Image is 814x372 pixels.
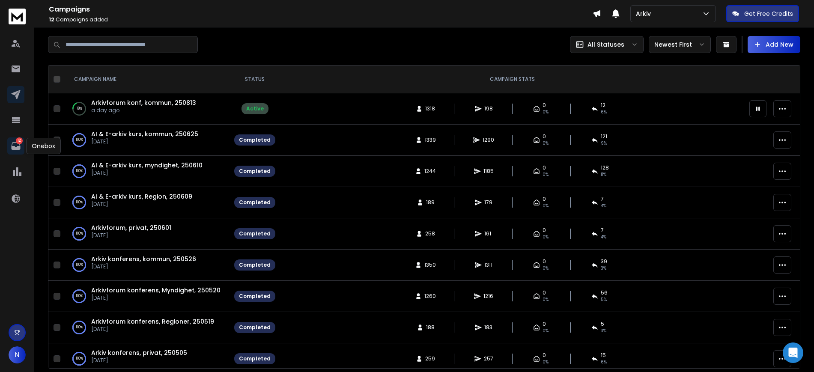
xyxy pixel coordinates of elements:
span: 56 [601,289,608,296]
a: Arkivforum konf, kommun, 250813 [91,98,196,107]
button: Add New [748,36,800,53]
span: 0% [543,109,549,116]
span: 0% [543,171,549,178]
p: 100 % [76,198,83,207]
td: 100%Arkivforum, privat, 250601[DATE] [64,218,229,250]
span: AI & E-arkiv kurs, Region, 250609 [91,192,192,201]
p: [DATE] [91,263,196,270]
p: 18 % [77,104,82,113]
span: 1185 [483,168,494,175]
span: 0% [543,359,549,366]
th: STATUS [229,65,280,93]
span: 9 % [601,140,607,147]
span: 1216 [483,293,493,300]
td: 100%Arkivforum konferens, Regioner, 250519[DATE] [64,312,229,343]
p: [DATE] [91,295,221,301]
p: 100 % [76,229,83,238]
span: 4 % [601,202,606,209]
p: 100 % [76,354,83,363]
span: 3 % [601,327,606,334]
span: 0% [543,202,549,209]
th: CAMPAIGN NAME [64,65,229,93]
span: 183 [484,324,493,331]
p: [DATE] [91,170,203,176]
span: 39 [601,258,607,265]
div: Completed [239,293,271,300]
span: 1311 [484,262,493,268]
a: Arkivforum, privat, 250601 [91,223,171,232]
p: [DATE] [91,201,192,208]
span: 5 [601,321,604,327]
a: Arkivforum konferens, Regioner, 250519 [91,317,214,326]
span: 6 % [601,109,607,116]
div: Open Intercom Messenger [783,342,803,363]
span: 1318 [425,105,435,112]
p: [DATE] [91,357,187,364]
span: 7 [601,196,604,202]
a: AI & E-arkiv kurs, kommun, 250625 [91,130,198,138]
td: 100%AI & E-arkiv kurs, myndighet, 250610[DATE] [64,156,229,187]
p: a day ago [91,107,196,114]
span: 4 % [601,234,606,241]
button: N [9,346,26,363]
th: CAMPAIGN STATS [280,65,744,93]
div: Completed [239,137,271,143]
p: [DATE] [91,326,214,333]
span: 1339 [425,137,436,143]
p: 100 % [76,292,83,301]
a: Arkiv konferens, privat, 250505 [91,348,187,357]
div: Completed [239,355,271,362]
a: Arkiv konferens, kommun, 250526 [91,255,196,263]
p: All Statuses [587,40,624,49]
span: 198 [484,105,493,112]
p: 100 % [76,261,83,269]
p: Campaigns added [49,16,593,23]
span: 0% [543,265,549,272]
span: 5 % [601,296,607,303]
p: 12 [16,137,23,144]
span: 259 [425,355,435,362]
span: 6 % [601,359,607,366]
p: 100 % [76,136,83,144]
td: 100%AI & E-arkiv kurs, kommun, 250625[DATE] [64,125,229,156]
span: 15 [601,352,606,359]
span: 1350 [424,262,436,268]
span: 0 [543,164,546,171]
span: 161 [484,230,493,237]
div: Completed [239,262,271,268]
span: 11 % [601,171,606,178]
a: AI & E-arkiv kurs, myndighet, 250610 [91,161,203,170]
span: 0 [543,289,546,296]
span: 0% [543,327,549,334]
span: 189 [426,199,435,206]
span: 0 [543,227,546,234]
span: 128 [601,164,609,171]
span: 0 [543,102,546,109]
div: Completed [239,199,271,206]
button: Get Free Credits [726,5,799,22]
td: 100%Arkivforum konferens, Myndighet, 250520[DATE] [64,281,229,312]
span: 0% [543,140,549,147]
span: 0 [543,133,546,140]
p: [DATE] [91,138,198,145]
span: 1244 [424,168,436,175]
div: Completed [239,324,271,331]
span: 258 [425,230,435,237]
p: Get Free Credits [744,9,793,18]
img: logo [9,9,26,24]
span: 0 [543,258,546,265]
span: 257 [484,355,493,362]
span: 3 % [601,265,606,272]
span: 0 [543,321,546,327]
span: 7 [601,227,604,234]
p: 100 % [76,167,83,176]
h1: Campaigns [49,4,593,15]
p: 100 % [76,323,83,332]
